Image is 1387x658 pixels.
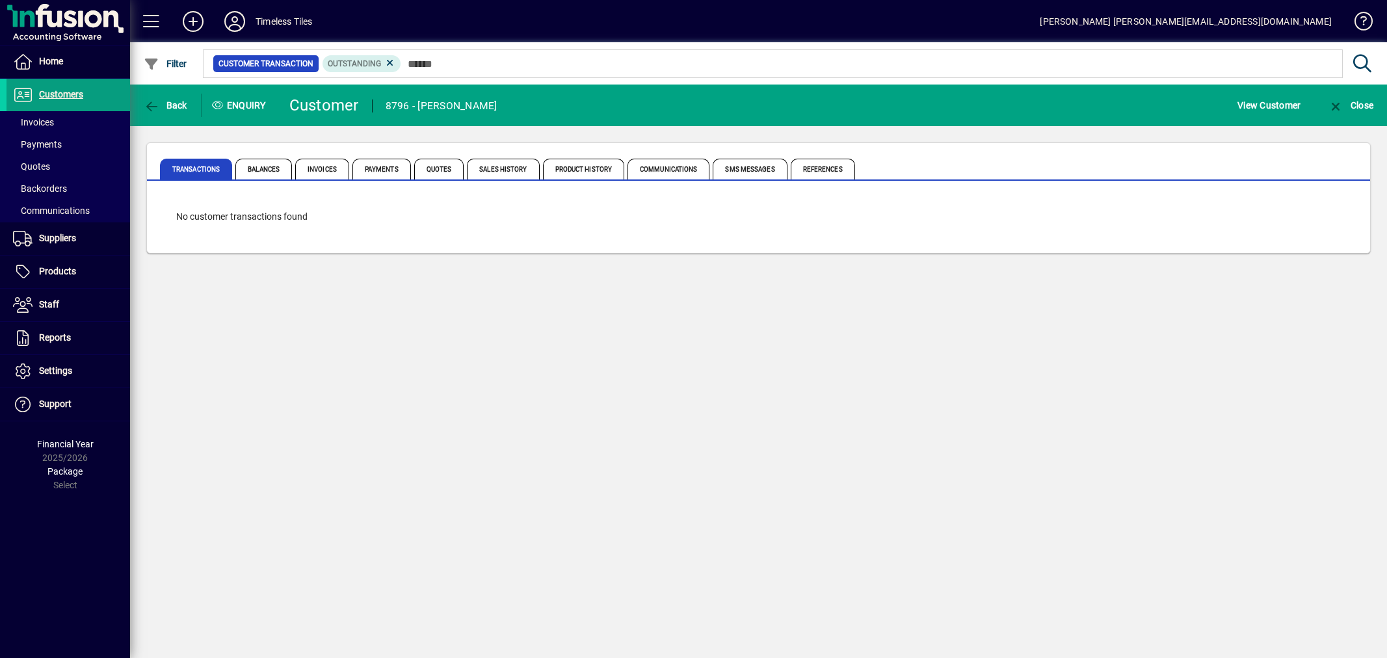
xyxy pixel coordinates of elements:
[1314,94,1387,117] app-page-header-button: Close enquiry
[7,178,130,200] a: Backorders
[543,159,625,179] span: Product History
[172,10,214,33] button: Add
[1040,11,1332,32] div: [PERSON_NAME] [PERSON_NAME][EMAIL_ADDRESS][DOMAIN_NAME]
[791,159,855,179] span: References
[467,159,539,179] span: Sales History
[7,200,130,222] a: Communications
[414,159,464,179] span: Quotes
[7,155,130,178] a: Quotes
[1237,95,1301,116] span: View Customer
[7,222,130,255] a: Suppliers
[235,159,292,179] span: Balances
[295,159,349,179] span: Invoices
[47,466,83,477] span: Package
[214,10,256,33] button: Profile
[323,55,401,72] mat-chip: Outstanding Status: Outstanding
[7,355,130,388] a: Settings
[218,57,313,70] span: Customer Transaction
[7,322,130,354] a: Reports
[13,117,54,127] span: Invoices
[13,183,67,194] span: Backorders
[39,56,63,66] span: Home
[1345,3,1371,45] a: Knowledge Base
[37,439,94,449] span: Financial Year
[256,11,312,32] div: Timeless Tiles
[328,59,381,68] span: Outstanding
[39,266,76,276] span: Products
[1234,94,1304,117] button: View Customer
[144,100,187,111] span: Back
[39,299,59,309] span: Staff
[13,161,50,172] span: Quotes
[7,111,130,133] a: Invoices
[130,94,202,117] app-page-header-button: Back
[39,399,72,409] span: Support
[13,139,62,150] span: Payments
[7,388,130,421] a: Support
[289,95,359,116] div: Customer
[13,205,90,216] span: Communications
[7,289,130,321] a: Staff
[7,46,130,78] a: Home
[144,59,187,69] span: Filter
[386,96,497,116] div: 8796 - [PERSON_NAME]
[39,365,72,376] span: Settings
[39,89,83,99] span: Customers
[627,159,709,179] span: Communications
[7,133,130,155] a: Payments
[39,332,71,343] span: Reports
[713,159,787,179] span: SMS Messages
[140,52,191,75] button: Filter
[163,197,1354,237] div: No customer transactions found
[160,159,232,179] span: Transactions
[1328,100,1373,111] span: Close
[7,256,130,288] a: Products
[140,94,191,117] button: Back
[39,233,76,243] span: Suppliers
[1325,94,1377,117] button: Close
[352,159,411,179] span: Payments
[202,95,280,116] div: Enquiry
